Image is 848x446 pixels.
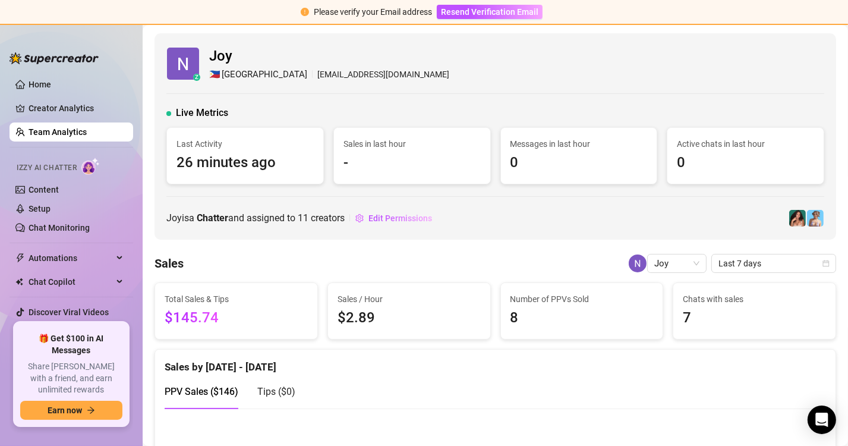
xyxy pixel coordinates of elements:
[343,137,481,150] span: Sales in last hour
[29,99,124,118] a: Creator Analytics
[209,45,449,68] span: Joy
[165,386,238,397] span: PPV Sales ( $146 )
[355,209,433,228] button: Edit Permissions
[222,68,307,82] span: [GEOGRAPHIC_DATA]
[165,350,826,375] div: Sales by [DATE] - [DATE]
[15,253,25,263] span: thunderbolt
[257,386,295,397] span: Tips ( $0 )
[165,307,308,329] span: $145.74
[29,307,109,317] a: Discover Viral Videos
[87,406,95,414] span: arrow-right
[29,185,59,194] a: Content
[29,80,51,89] a: Home
[368,213,432,223] span: Edit Permissions
[683,293,826,306] span: Chats with sales
[155,255,184,272] h4: Sales
[822,260,830,267] span: calendar
[209,68,220,82] span: 🇵🇭
[209,68,449,82] div: [EMAIL_ADDRESS][DOMAIN_NAME]
[677,137,814,150] span: Active chats in last hour
[193,74,200,81] div: z
[338,307,481,329] span: $2.89
[718,255,829,272] span: Last 7 days
[29,127,87,137] a: Team Analytics
[15,278,23,286] img: Chat Copilot
[338,293,481,306] span: Sales / Hour
[20,401,122,420] button: Earn nowarrow-right
[165,293,308,306] span: Total Sales & Tips
[167,48,199,80] img: Joy
[677,152,814,174] span: 0
[629,255,647,272] img: Joy
[29,272,113,291] span: Chat Copilot
[510,152,648,174] span: 0
[29,204,51,213] a: Setup
[510,137,648,150] span: Messages in last hour
[808,406,836,434] div: Open Intercom Messenger
[789,210,806,227] img: Jasmine
[355,214,364,222] span: setting
[437,5,543,19] button: Resend Verification Email
[166,211,345,225] span: Joy is a and assigned to creators
[298,212,308,224] span: 11
[29,249,113,268] span: Automations
[301,8,309,16] span: exclamation-circle
[81,158,100,175] img: AI Chatter
[20,333,122,356] span: 🎁 Get $100 in AI Messages
[29,223,90,233] a: Chat Monitoring
[48,406,82,415] span: Earn now
[17,162,77,174] span: Izzy AI Chatter
[510,307,654,329] span: 8
[807,210,824,227] img: Vanessa
[20,361,122,396] span: Share [PERSON_NAME] with a friend, and earn unlimited rewards
[510,293,654,306] span: Number of PPVs Sold
[683,307,826,329] span: 7
[176,152,314,174] span: 26 minutes ago
[343,152,481,174] span: -
[176,137,314,150] span: Last Activity
[10,52,99,64] img: logo-BBDzfeDw.svg
[441,7,538,17] span: Resend Verification Email
[654,255,699,272] span: Joy
[197,212,228,224] b: Chatter
[314,5,432,18] div: Please verify your Email address
[176,106,228,120] span: Live Metrics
